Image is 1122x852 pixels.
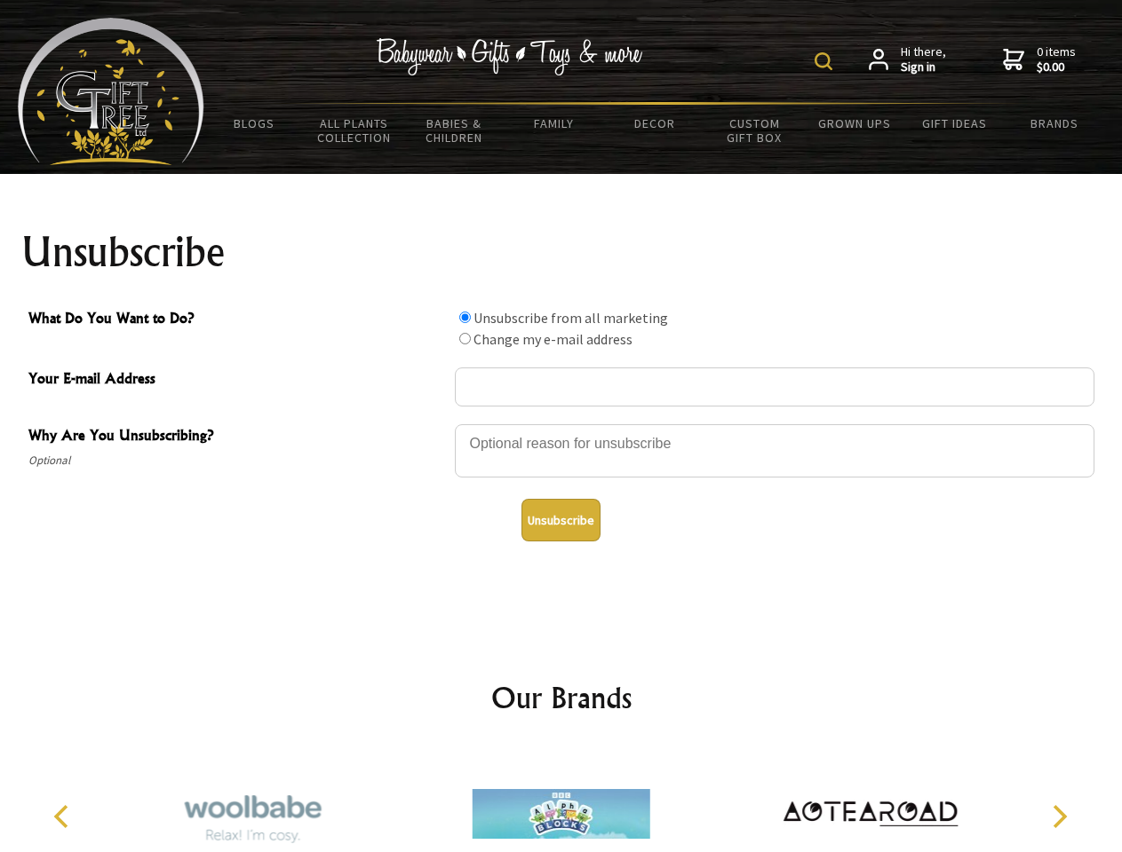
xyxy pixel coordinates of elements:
[1003,44,1076,75] a: 0 items$0.00
[377,38,643,75] img: Babywear - Gifts - Toys & more
[473,330,633,348] label: Change my e-mail address
[604,105,704,142] a: Decor
[459,312,471,323] input: What Do You Want to Do?
[704,105,805,156] a: Custom Gift Box
[1039,797,1078,836] button: Next
[28,450,446,471] span: Optional
[815,52,832,70] img: product search
[521,499,601,541] button: Unsubscribe
[21,231,1102,273] h1: Unsubscribe
[28,367,446,393] span: Your E-mail Address
[1037,43,1076,75] span: 0 items
[404,105,505,156] a: Babies & Children
[455,424,1094,477] textarea: Why Are You Unsubscribing?
[804,105,904,142] a: Grown Ups
[204,105,305,142] a: BLOGS
[28,424,446,450] span: Why Are You Unsubscribing?
[18,18,204,165] img: Babyware - Gifts - Toys and more...
[36,676,1087,719] h2: Our Brands
[904,105,1005,142] a: Gift Ideas
[901,59,946,75] strong: Sign in
[305,105,405,156] a: All Plants Collection
[505,105,605,142] a: Family
[1005,105,1105,142] a: Brands
[459,333,471,344] input: What Do You Want to Do?
[1037,59,1076,75] strong: $0.00
[44,797,84,836] button: Previous
[901,44,946,75] span: Hi there,
[473,309,668,327] label: Unsubscribe from all marketing
[869,44,946,75] a: Hi there,Sign in
[455,367,1094,406] input: Your E-mail Address
[28,307,446,333] span: What Do You Want to Do?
